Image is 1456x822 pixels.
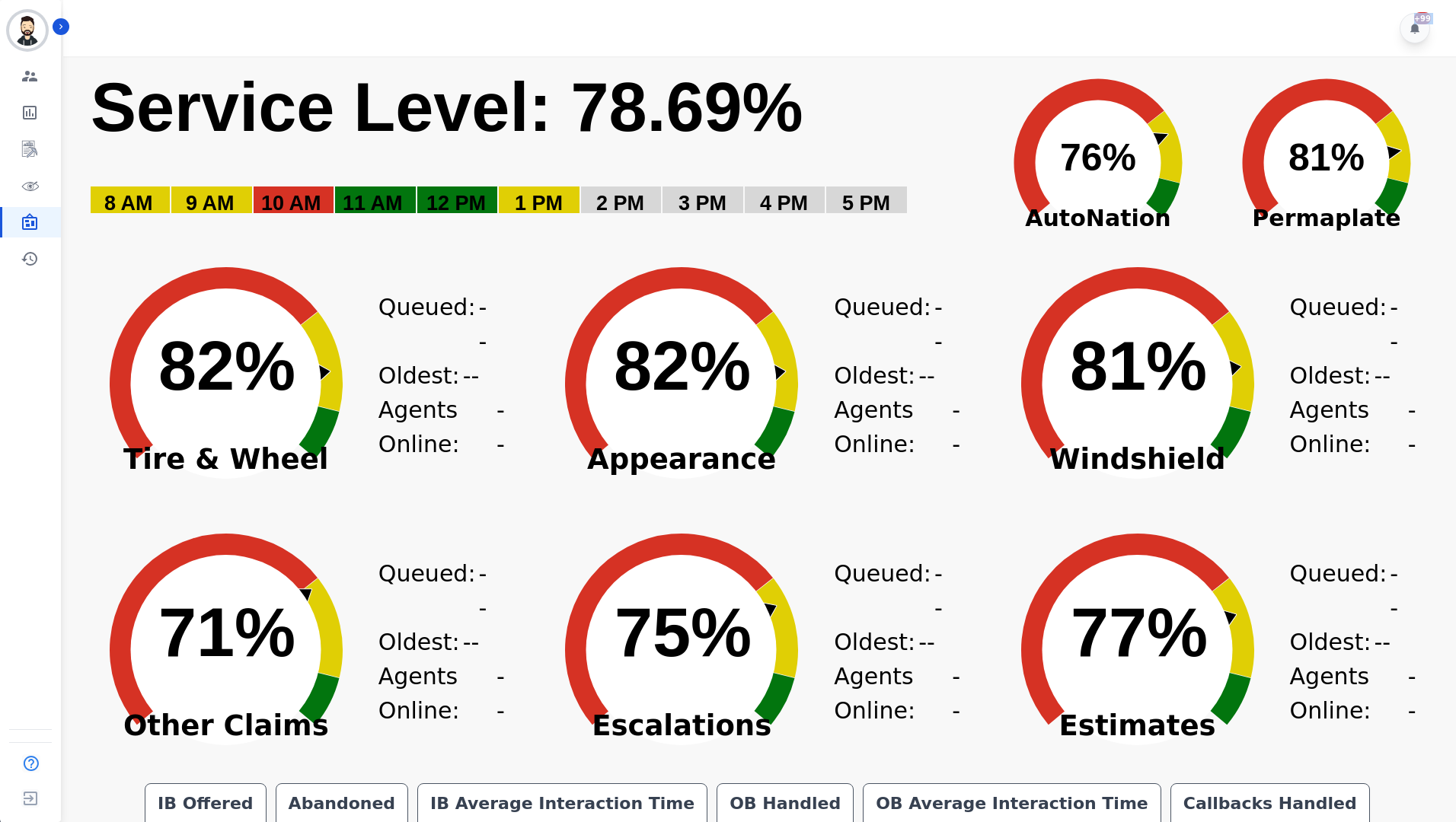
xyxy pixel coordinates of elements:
[1288,136,1365,179] text: 81%
[1290,290,1404,358] div: Queued:
[515,192,563,215] text: 1 PM
[834,659,963,728] div: Agents Online:
[984,201,1212,235] span: AutoNation
[497,659,508,728] span: --
[286,793,398,814] div: Abandoned
[842,192,890,215] text: 5 PM
[1390,290,1403,358] span: --
[427,793,698,814] div: IB Average Interaction Time
[1375,625,1391,659] span: --
[1290,625,1404,659] div: Oldest:
[918,625,935,659] span: --
[378,556,493,625] div: Queued:
[1414,12,1431,24] div: +99
[834,556,948,625] div: Queued:
[1290,556,1404,625] div: Queued:
[479,556,493,625] span: --
[615,594,752,671] text: 75%
[834,625,948,659] div: Oldest:
[985,718,1290,734] span: Estimates
[1375,358,1391,393] span: --
[378,625,493,659] div: Oldest:
[463,625,480,659] span: --
[497,393,508,461] span: --
[726,793,844,814] div: OB Handled
[985,452,1290,467] span: Windshield
[1390,556,1403,625] span: --
[834,290,948,358] div: Queued:
[934,556,948,625] span: --
[158,594,295,671] text: 71%
[74,718,378,734] span: Other Claims
[834,393,963,461] div: Agents Online:
[89,66,975,237] svg: Service Level: 0%
[1290,358,1404,393] div: Oldest:
[1290,659,1419,728] div: Agents Online:
[873,793,1151,814] div: OB Average Interaction Time
[426,192,486,215] text: 12 PM
[934,290,948,358] span: --
[1180,793,1360,814] div: Callbacks Handled
[834,358,948,393] div: Oldest:
[1408,393,1419,461] span: --
[1060,136,1136,179] text: 76%
[1290,393,1419,461] div: Agents Online:
[679,192,726,215] text: 3 PM
[378,358,493,393] div: Oldest:
[104,192,153,215] text: 8 AM
[614,328,751,404] text: 82%
[378,659,508,728] div: Agents Online:
[529,718,834,734] span: Escalations
[596,192,644,215] text: 2 PM
[378,290,493,358] div: Queued:
[74,452,378,467] span: Tire & Wheel
[1070,328,1207,404] text: 81%
[529,452,834,467] span: Appearance
[158,328,295,404] text: 82%
[952,393,963,461] span: --
[918,358,935,393] span: --
[1212,201,1441,235] span: Permaplate
[1071,594,1208,671] text: 77%
[9,12,46,49] img: Bordered avatar
[463,358,480,393] span: --
[155,793,257,814] div: IB Offered
[760,192,808,215] text: 4 PM
[343,192,403,215] text: 11 AM
[952,659,963,728] span: --
[91,69,803,145] text: Service Level: 78.69%
[186,192,235,215] text: 9 AM
[378,393,508,461] div: Agents Online:
[261,192,321,215] text: 10 AM
[1408,659,1419,728] span: --
[479,290,493,358] span: --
